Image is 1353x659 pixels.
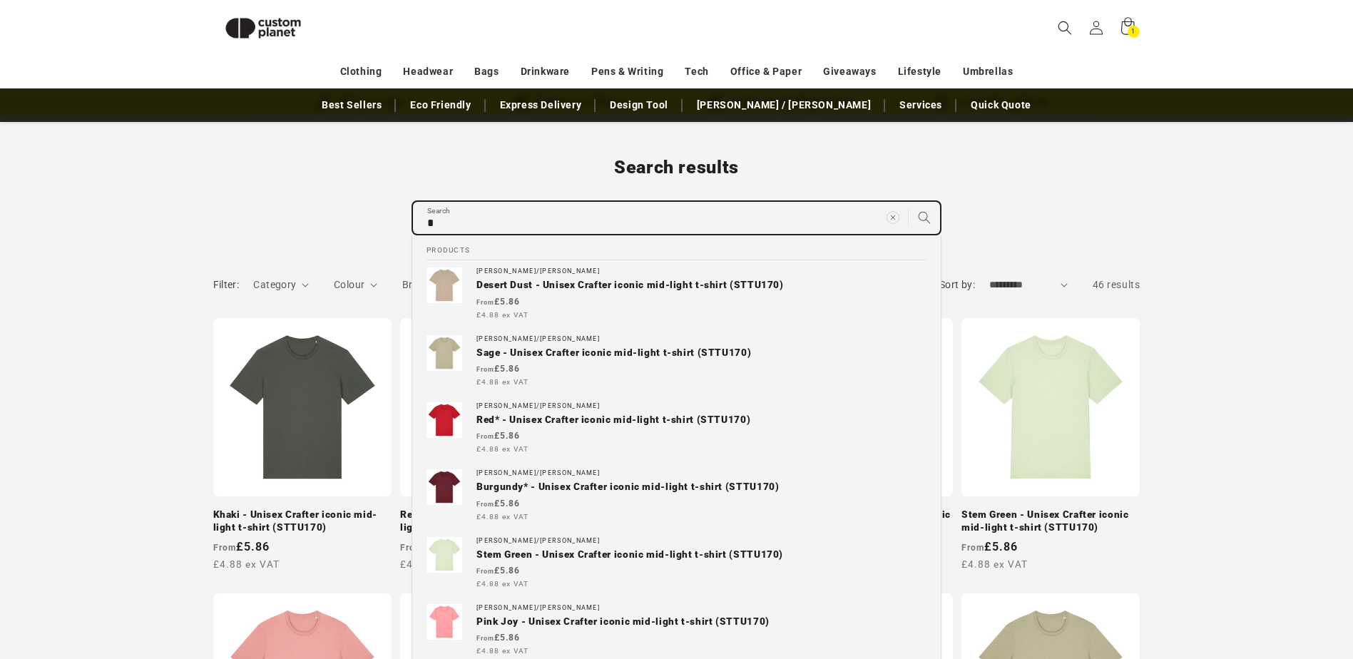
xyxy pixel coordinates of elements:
img: Unisex Crafter iconic mid-light t-shirt (STTU170) [427,335,462,371]
img: Unisex Crafter iconic mid-light t-shirt (STTU170) [427,267,462,303]
span: £4.88 ex VAT [476,578,529,589]
a: Clothing [340,59,382,84]
span: From [476,366,494,373]
strong: £5.86 [476,297,520,307]
span: Brand [402,279,431,290]
p: Sage - Unisex Crafter iconic mid-light t-shirt (STTU170) [476,347,926,359]
a: Eco Friendly [403,93,478,118]
a: Best Sellers [315,93,389,118]
span: Category [253,279,296,290]
span: 1 [1131,26,1135,38]
img: Custom Planet [213,6,313,51]
h1: Search results [213,156,1140,179]
a: [PERSON_NAME]/[PERSON_NAME]Stem Green - Unisex Crafter iconic mid-light t-shirt (STTU170) From£5.... [412,530,941,597]
a: Design Tool [603,93,675,118]
strong: £5.86 [476,499,520,509]
img: Unisex Crafter iconic mid-light t-shirt (STTU170) [427,604,462,640]
a: Khaki - Unisex Crafter iconic mid-light t-shirt (STTU170) [213,509,392,533]
a: [PERSON_NAME]/[PERSON_NAME]Sage - Unisex Crafter iconic mid-light t-shirt (STTU170) From£5.86 £4.... [412,328,941,395]
span: From [476,501,494,508]
a: Express Delivery [493,93,589,118]
div: [PERSON_NAME]/[PERSON_NAME] [476,402,926,410]
a: [PERSON_NAME]/[PERSON_NAME]Red* - Unisex Crafter iconic mid-light t-shirt (STTU170) From£5.86 £4.... [412,395,941,462]
strong: £5.86 [476,364,520,374]
button: Clear search term [877,202,909,233]
span: 46 results [1093,279,1140,290]
span: £4.88 ex VAT [476,645,529,656]
a: Services [892,93,949,118]
p: Desert Dust - Unisex Crafter iconic mid-light t-shirt (STTU170) [476,279,926,292]
div: [PERSON_NAME]/[PERSON_NAME] [476,469,926,477]
a: Headwear [403,59,453,84]
iframe: Chat Widget [1115,505,1353,659]
a: Pens & Writing [591,59,663,84]
h2: Products [427,235,926,261]
a: Drinkware [521,59,570,84]
strong: £5.86 [476,431,520,441]
a: Tech [685,59,708,84]
p: Stem Green - Unisex Crafter iconic mid-light t-shirt (STTU170) [476,548,926,561]
h2: Filter: [213,277,240,292]
label: Sort by: [939,279,975,290]
a: Stem Green - Unisex Crafter iconic mid-light t-shirt (STTU170) [961,509,1140,533]
p: Burgundy* - Unisex Crafter iconic mid-light t-shirt (STTU170) [476,481,926,494]
span: £4.88 ex VAT [476,377,529,387]
a: Red* - Unisex Crafter iconic mid-light t-shirt (STTU170) [400,509,578,533]
strong: £5.86 [476,633,520,643]
summary: Search [1049,12,1081,44]
a: Office & Paper [730,59,802,84]
span: £4.88 ex VAT [476,511,529,522]
a: Bags [474,59,499,84]
span: From [476,635,494,642]
a: [PERSON_NAME] / [PERSON_NAME] [690,93,878,118]
summary: Colour (0 selected) [334,277,377,292]
a: Quick Quote [964,93,1038,118]
span: £4.88 ex VAT [476,444,529,454]
summary: Category (0 selected) [253,277,309,292]
summary: Brand (0 selected) [402,277,444,292]
a: Giveaways [823,59,876,84]
img: Unisex Crafter iconic mid-light t-shirt (STTU170) [427,537,462,573]
img: Unisex Crafter iconic mid-light t-shirt (STTU170) [427,469,462,505]
p: Red* - Unisex Crafter iconic mid-light t-shirt (STTU170) [476,414,926,426]
span: From [476,299,494,306]
span: Colour [334,279,364,290]
span: £4.88 ex VAT [476,310,529,320]
img: Unisex Crafter iconic mid-light t-shirt (STTU170) [427,402,462,438]
div: [PERSON_NAME]/[PERSON_NAME] [476,537,926,545]
div: [PERSON_NAME]/[PERSON_NAME] [476,604,926,612]
span: From [476,433,494,440]
a: Umbrellas [963,59,1013,84]
span: From [476,568,494,575]
a: Lifestyle [898,59,941,84]
div: [PERSON_NAME]/[PERSON_NAME] [476,335,926,343]
div: [PERSON_NAME]/[PERSON_NAME] [476,267,926,275]
a: [PERSON_NAME]/[PERSON_NAME]Desert Dust - Unisex Crafter iconic mid-light t-shirt (STTU170) From£5... [412,260,941,327]
a: [PERSON_NAME]/[PERSON_NAME]Burgundy* - Unisex Crafter iconic mid-light t-shirt (STTU170) From£5.8... [412,462,941,529]
p: Pink Joy - Unisex Crafter iconic mid-light t-shirt (STTU170) [476,615,926,628]
strong: £5.86 [476,566,520,576]
button: Search [909,202,940,233]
